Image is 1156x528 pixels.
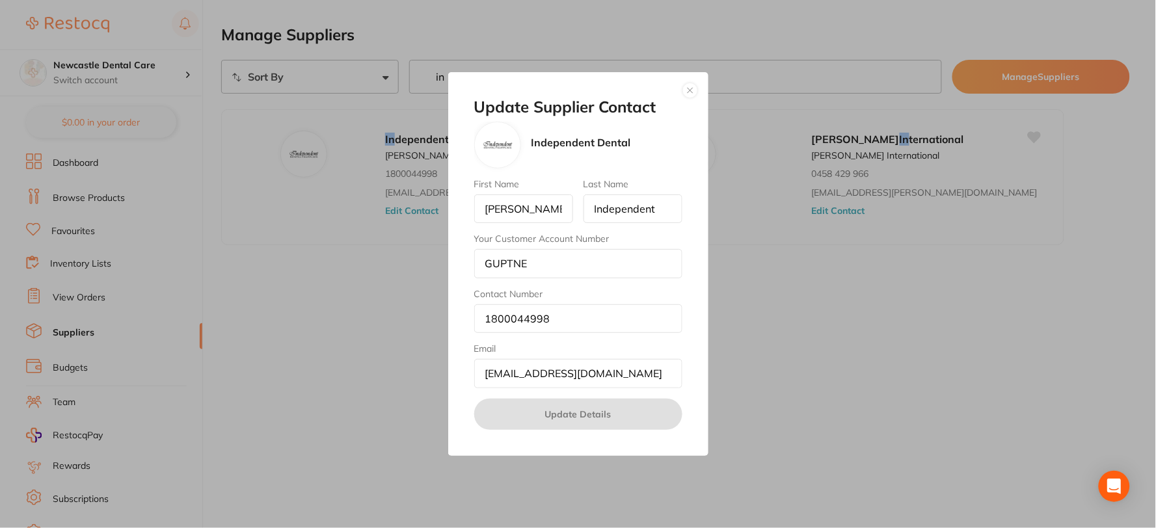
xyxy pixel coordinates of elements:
button: Update Details [474,399,682,430]
div: Open Intercom Messenger [1099,471,1130,502]
label: Last Name [584,179,682,189]
label: First Name [474,179,573,189]
label: Email [474,343,682,354]
p: Independent Dental [531,137,631,148]
img: Independent Dental [482,140,513,150]
label: Your Customer Account Number [474,233,682,244]
label: Contact Number [474,289,682,299]
h2: Update Supplier Contact [474,98,682,116]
